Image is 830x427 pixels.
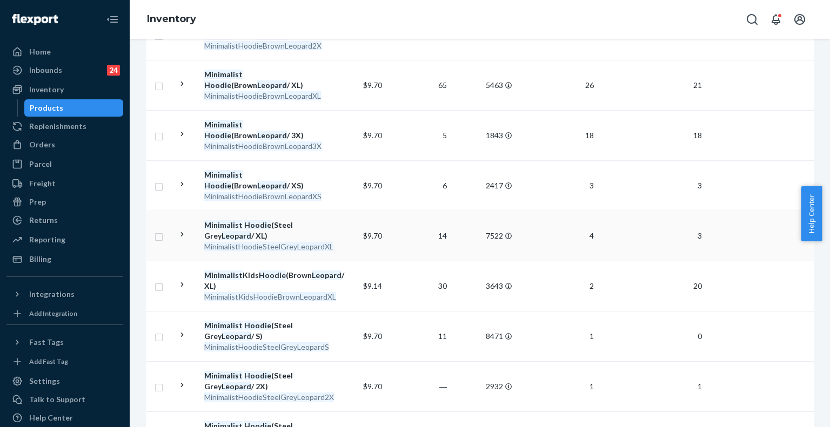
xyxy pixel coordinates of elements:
[29,309,77,318] div: Add Integration
[6,155,123,173] a: Parcel
[30,103,63,113] div: Products
[29,412,73,423] div: Help Center
[138,4,205,35] ol: breadcrumbs
[204,91,321,100] em: MinimalistHoodieBrownLeopardXL
[204,370,317,392] div: (Steel Grey / 2X)
[6,409,123,426] a: Help Center
[6,212,123,229] a: Returns
[6,250,123,268] a: Billing
[363,80,382,90] span: $9.70
[29,139,55,150] div: Orders
[204,170,317,191] div: (Brown / XS)
[451,261,516,311] td: 3643
[204,270,317,292] div: Kids (Brown / XL)
[6,355,123,368] a: Add Fast Tag
[6,334,123,351] button: Fast Tags
[581,80,598,90] span: 26
[6,136,123,153] a: Orders
[102,9,123,30] button: Close Navigation
[801,186,822,241] button: Help Center
[29,84,64,95] div: Inventory
[257,30,287,39] em: Leopard
[451,311,516,361] td: 8471
[6,62,123,79] a: Inbounds24
[386,261,451,311] td: 30
[693,231,706,240] span: 3
[204,342,329,351] em: MinimalistHoodieSteelGreyLeopardS
[204,131,231,140] em: Hoodie
[29,254,51,265] div: Billing
[765,9,787,30] button: Open notifications
[244,321,271,330] em: Hoodie
[29,394,85,405] div: Talk to Support
[147,13,196,25] a: Inventory
[6,307,123,320] a: Add Integration
[581,30,598,39] span: 31
[257,80,287,90] em: Leopard
[257,131,287,140] em: Leopard
[6,81,123,98] a: Inventory
[581,131,598,140] span: 18
[204,220,317,241] div: (Steel Grey / XL)
[204,170,243,179] em: Minimalist
[222,382,251,391] em: Leopard
[386,361,451,411] td: ―
[259,270,286,280] em: Hoodie
[29,196,46,207] div: Prep
[451,110,516,160] td: 1843
[29,65,62,76] div: Inbounds
[204,69,317,91] div: (Brown / XL)
[244,220,271,229] em: Hoodie
[204,41,322,50] em: MinimalistHoodieBrownLeopard2X
[451,160,516,211] td: 2417
[386,60,451,110] td: 65
[29,215,58,226] div: Returns
[6,175,123,192] a: Freight
[29,289,75,300] div: Integrations
[451,211,516,261] td: 7522
[6,118,123,135] a: Replenishments
[363,131,382,140] span: $9.70
[204,30,231,39] em: Hoodie
[741,9,763,30] button: Open Search Box
[693,181,706,190] span: 3
[312,270,342,280] em: Leopard
[689,131,706,140] span: 18
[29,337,64,348] div: Fast Tags
[6,372,123,390] a: Settings
[6,193,123,211] a: Prep
[451,361,516,411] td: 2932
[222,331,251,341] em: Leopard
[204,320,317,342] div: (Steel Grey / S)
[257,181,287,190] em: Leopard
[363,181,382,190] span: $9.70
[6,231,123,248] a: Reporting
[107,65,120,76] div: 24
[204,181,231,190] em: Hoodie
[689,30,706,39] span: 45
[29,376,60,387] div: Settings
[204,119,317,141] div: (Brown / 3X)
[693,331,706,341] span: 0
[29,121,86,132] div: Replenishments
[386,211,451,261] td: 14
[222,231,251,240] em: Leopard
[6,286,123,303] button: Integrations
[585,331,598,341] span: 1
[363,331,382,341] span: $9.70
[244,371,271,380] em: Hoodie
[29,234,65,245] div: Reporting
[585,181,598,190] span: 3
[585,382,598,391] span: 1
[363,382,382,391] span: $9.70
[29,357,68,366] div: Add Fast Tag
[204,371,243,380] em: Minimalist
[689,281,706,290] span: 20
[12,14,58,25] img: Flexport logo
[363,281,382,290] span: $9.14
[204,392,334,402] em: MinimalistHoodieSteelGreyLeopard2X
[386,110,451,160] td: 5
[204,80,231,90] em: Hoodie
[204,220,243,229] em: Minimalist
